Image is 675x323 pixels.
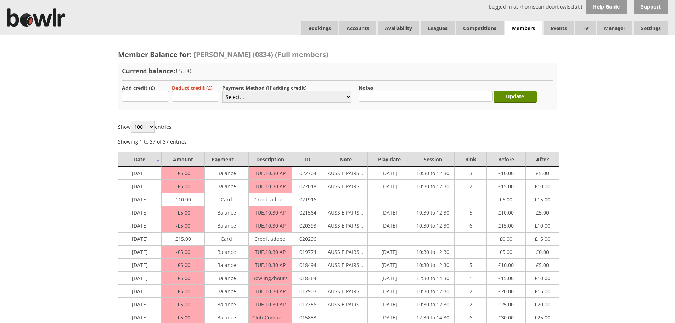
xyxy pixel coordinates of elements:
span: 15.00 [535,234,550,242]
td: [DATE] [367,285,411,298]
span: 15.00 [175,234,191,242]
td: AUSSIE PAIRS TUES 10-30 [324,258,367,272]
td: Bowling2hours [248,272,292,285]
span: 15.00 [498,181,514,190]
td: TUE.10.30.AP [248,258,292,272]
a: [PERSON_NAME] (0834) (Full members) [192,50,328,59]
span: Manager [597,21,632,35]
td: 017356 [292,298,324,311]
td: Balance [205,206,248,219]
td: [DATE] [118,206,162,219]
td: AUSSIE PAIRS TUES 10-30 [324,298,367,311]
a: Events [544,21,574,35]
td: [DATE] [118,272,162,285]
td: [DATE] [118,219,162,232]
td: AUSSIE PAIRS TUES 10-30 [324,180,367,193]
a: Availability [378,21,419,35]
td: [DATE] [367,167,411,180]
td: [DATE] [118,232,162,245]
td: AUSSIE PAIRS TUES 10-30 [324,285,367,298]
span: 5.00 [176,249,190,255]
span: TV [575,21,596,35]
td: 10:30 to 12:30 [411,298,455,311]
span: 5.00 [500,194,512,203]
span: 15.00 [498,273,514,282]
span: 10.00 [535,273,550,282]
td: Amount : activate to sort column ascending [162,152,205,167]
td: TUE.10.30.AP [248,245,292,258]
span: 10.00 [498,207,514,216]
h2: Member Balance for: [118,50,557,59]
span: 25.00 [535,312,550,321]
td: [DATE] [118,180,162,193]
td: TUE.10.30.AP [248,180,292,193]
td: 021564 [292,206,324,219]
span: 15.00 [498,221,514,229]
span: 10.00 [498,168,514,177]
td: 10:30 to 12:30 [411,219,455,232]
td: Balance [205,167,248,180]
td: 020296 [292,232,324,245]
span: 20.00 [535,299,550,308]
td: Note : activate to sort column ascending [324,152,367,167]
td: 12:30 to 14:30 [411,272,455,285]
td: 3 [455,167,486,180]
td: Session : activate to sort column ascending [411,152,455,167]
h3: Current balance: [122,67,553,75]
span: 30.00 [498,312,514,321]
td: 10:30 to 12:30 [411,245,455,258]
span: 5.00 [536,168,549,177]
td: After : activate to sort column ascending [525,152,559,167]
td: AUSSIE PAIRS TUES 10-30 [324,206,367,219]
a: Bookings [301,21,338,35]
td: [DATE] [118,298,162,311]
td: Credit added [248,193,292,206]
td: Balance [205,285,248,298]
td: [DATE] [118,245,162,258]
span: 10.00 [535,181,550,190]
td: 5 [455,206,486,219]
td: Balance [205,298,248,311]
td: 018364 [292,272,324,285]
span: 5.00 [176,288,190,295]
td: 6 [455,219,486,232]
span: 5.00 [176,262,190,268]
span: 5.00 [176,275,190,282]
td: 10:30 to 12:30 [411,206,455,219]
td: Credit added [248,232,292,245]
td: TUE.10.30.AP [248,285,292,298]
td: 2 [455,180,486,193]
td: 5 [455,258,486,272]
td: [DATE] [367,298,411,311]
span: 10.00 [498,260,514,268]
span: 10.00 [175,194,191,203]
span: Settings [634,21,668,35]
span: 0.00 [500,234,512,242]
td: Balance [205,245,248,258]
span: 5.00 [536,207,549,216]
span: 5.00 [176,170,190,177]
td: 2 [455,285,486,298]
span: [PERSON_NAME] (0834) (Full members) [193,50,328,59]
input: Update [494,91,537,103]
span: 20.00 [498,286,514,295]
td: [DATE] [118,193,162,206]
span: 5.00 [176,222,190,229]
td: [DATE] [118,285,162,298]
td: [DATE] [118,258,162,272]
select: Showentries [131,121,155,133]
td: [DATE] [118,167,162,180]
span: Accounts [339,21,376,35]
td: [DATE] [367,245,411,258]
td: TUE.10.30.AP [248,167,292,180]
label: Payment Method (If adding credit) [222,84,307,91]
td: AUSSIE PAIRS TUES 10-30 [324,219,367,232]
span: 5.00 [536,260,549,268]
td: [DATE] [367,206,411,219]
span: 5.00 [176,209,190,216]
td: TUE.10.30.AP [248,298,292,311]
td: TUE.10.30.AP [248,219,292,232]
td: Card [205,232,248,245]
label: Add credit (£) [122,84,155,91]
span: 5.00 [176,301,190,308]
